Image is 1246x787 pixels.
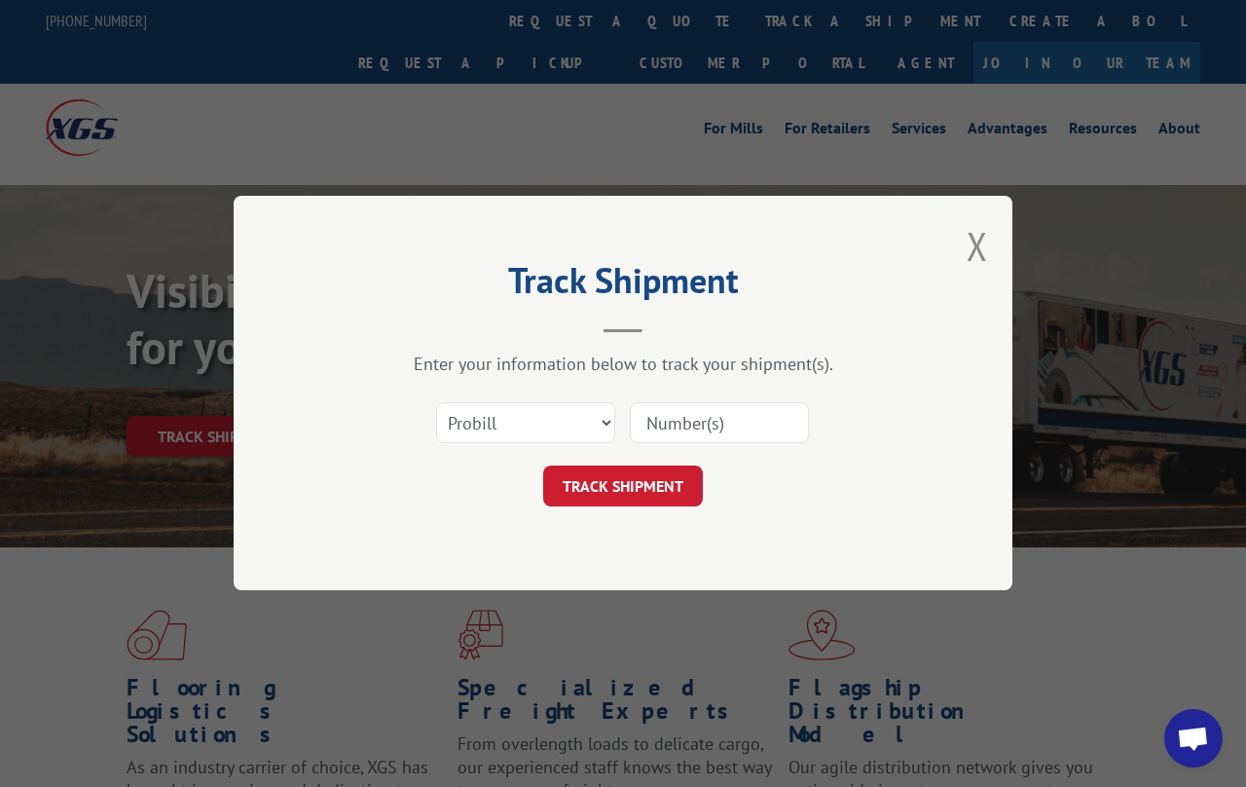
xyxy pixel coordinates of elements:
div: Enter your information below to track your shipment(s). [331,354,915,376]
div: Open chat [1164,709,1223,768]
input: Number(s) [630,403,809,444]
button: Close modal [967,220,988,272]
h2: Track Shipment [331,267,915,304]
button: TRACK SHIPMENT [543,467,703,507]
